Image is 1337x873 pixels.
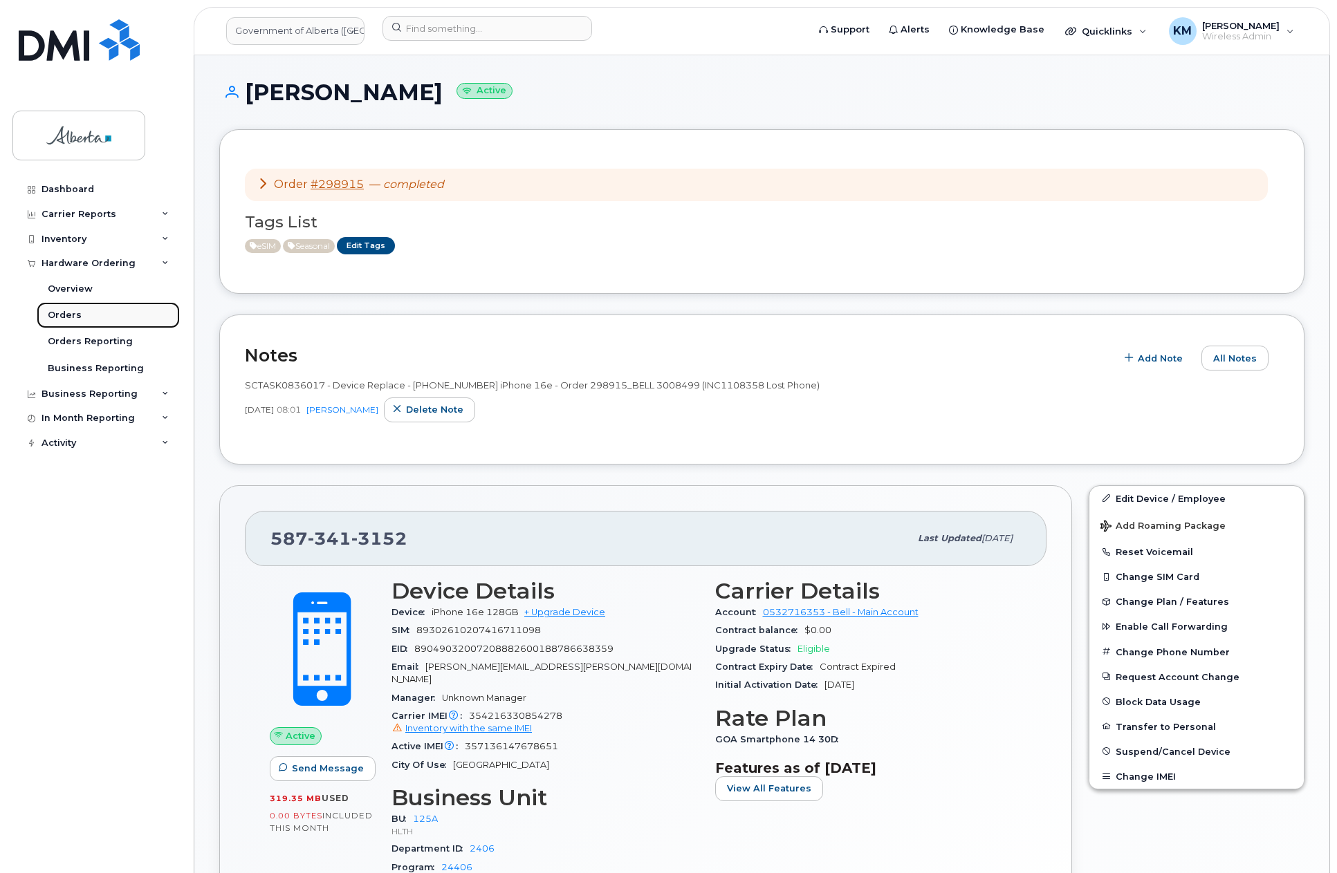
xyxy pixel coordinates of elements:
span: Email [391,661,425,672]
span: Initial Activation Date [715,679,824,690]
button: Add Roaming Package [1089,511,1304,539]
span: $0.00 [804,625,831,635]
button: View All Features [715,776,823,801]
a: 2406 [470,843,495,854]
span: 341 [308,528,351,549]
span: included this month [270,810,373,833]
button: Block Data Usage [1089,689,1304,714]
span: [DATE] [981,533,1013,543]
p: HLTH [391,825,699,837]
span: 587 [270,528,407,549]
a: #298915 [311,178,364,191]
a: Inventory with the same IMEI [391,723,532,733]
span: [GEOGRAPHIC_DATA] [453,760,549,770]
span: used [322,793,349,803]
span: 3152 [351,528,407,549]
span: 89302610207416711098 [416,625,541,635]
span: Active [283,239,335,253]
span: Change Plan / Features [1116,597,1229,607]
button: Delete note [384,397,475,422]
button: Change Phone Number [1089,639,1304,664]
span: [DATE] [824,679,854,690]
span: Account [715,607,763,617]
button: All Notes [1201,346,1269,370]
button: Request Account Change [1089,664,1304,689]
span: Carrier IMEI [391,711,469,721]
a: Edit Device / Employee [1089,486,1304,511]
span: iPhone 16e 128GB [432,607,519,617]
h2: Notes [245,345,1109,366]
span: City Of Use [391,760,453,770]
span: Send Message [292,762,364,775]
span: Contract Expiry Date [715,661,820,672]
span: 0.00 Bytes [270,811,322,820]
h3: Rate Plan [715,706,1022,731]
span: EID [391,644,414,654]
span: Order [274,178,308,191]
span: Upgrade Status [715,644,797,654]
span: Enable Call Forwarding [1116,621,1228,632]
button: Enable Call Forwarding [1089,614,1304,639]
button: Suspend/Cancel Device [1089,739,1304,764]
span: [DATE] [245,404,274,415]
span: Active [245,239,281,253]
a: Edit Tags [337,237,395,254]
span: Delete note [406,403,463,416]
h3: Tags List [245,214,1279,231]
span: SIM [391,625,416,635]
a: + Upgrade Device [524,607,605,617]
span: Active IMEI [391,741,465,751]
span: Inventory with the same IMEI [405,723,532,733]
span: Department ID [391,843,470,854]
span: 319.35 MB [270,794,322,803]
span: View All Features [727,782,811,795]
h3: Device Details [391,579,699,603]
h3: Carrier Details [715,579,1022,603]
span: BU [391,814,413,824]
span: [PERSON_NAME][EMAIL_ADDRESS][PERSON_NAME][DOMAIN_NAME] [391,661,692,684]
a: 24406 [441,862,472,872]
span: 354216330854278 [391,711,699,735]
h3: Features as of [DATE] [715,760,1022,776]
span: Manager [391,693,442,703]
button: Change IMEI [1089,764,1304,789]
span: SCTASK0836017 - Device Replace - [PHONE_NUMBER] iPhone 16e - Order 298915_BELL 3008499 (INC110835... [245,379,820,391]
span: Contract Expired [820,661,896,672]
span: Unknown Manager [442,693,526,703]
span: 357136147678651 [465,741,558,751]
small: Active [457,83,513,99]
a: 0532716353 - Bell - Main Account [763,607,919,617]
span: Suspend/Cancel Device [1116,746,1230,756]
a: 125A [413,814,438,824]
span: 08:01 [277,404,301,415]
span: Add Roaming Package [1100,520,1226,534]
button: Change SIM Card [1089,564,1304,589]
span: Program [391,862,441,872]
h3: Business Unit [391,785,699,810]
span: Device [391,607,432,617]
button: Send Message [270,756,376,781]
button: Add Note [1116,346,1195,370]
span: Add Note [1138,352,1183,365]
button: Transfer to Personal [1089,714,1304,739]
a: [PERSON_NAME] [306,404,378,415]
span: All Notes [1213,352,1257,365]
em: completed [383,178,444,191]
span: Active [286,729,315,742]
span: GOA Smartphone 14 30D [715,734,845,744]
span: Contract balance [715,625,804,635]
span: Eligible [797,644,830,654]
span: 89049032007208882600188786638359 [414,644,614,654]
button: Change Plan / Features [1089,589,1304,614]
span: Last updated [918,533,981,543]
span: — [369,178,444,191]
button: Reset Voicemail [1089,539,1304,564]
h1: [PERSON_NAME] [219,80,1304,104]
